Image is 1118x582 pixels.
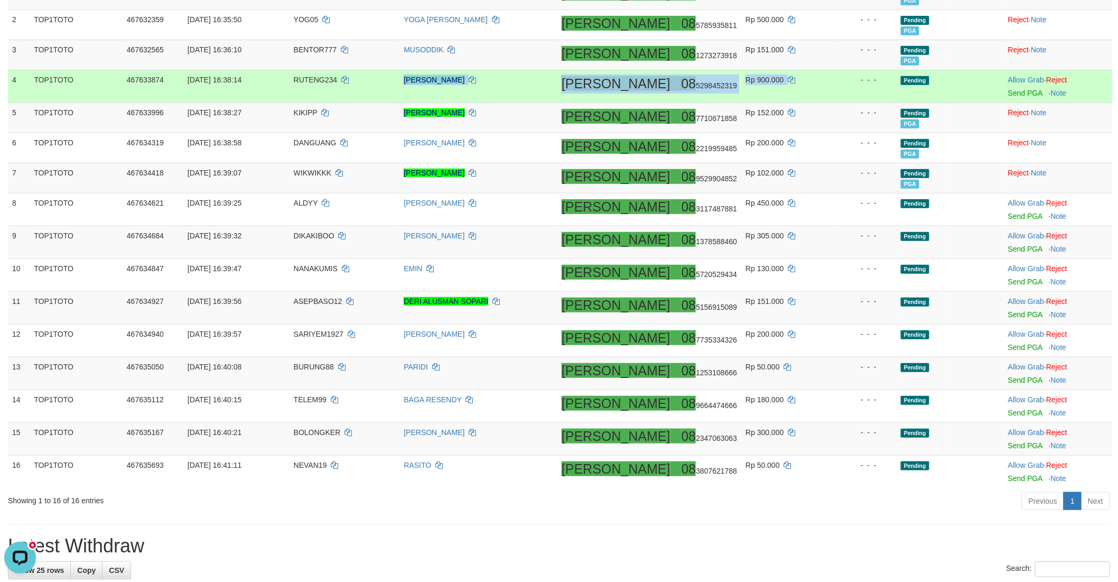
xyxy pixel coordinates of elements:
a: [PERSON_NAME] [404,138,464,147]
ah_el_jm_1756146672679: [PERSON_NAME] [562,461,670,476]
span: Rp 305.000 [746,232,784,240]
span: Marked by adskelvin [901,180,919,189]
td: 13 [8,357,30,390]
span: Marked by adskelvin [901,150,919,159]
span: Pending [901,199,929,208]
a: Reject [1046,428,1067,437]
td: 3 [8,40,30,70]
a: Allow Grab [1008,76,1044,84]
span: YOG05 [294,15,319,24]
ah_el_jm_1756146672679: [PERSON_NAME] [562,109,670,124]
a: 1 [1064,492,1082,510]
span: WIKWIKKK [294,169,332,177]
a: Allow Grab [1008,297,1044,306]
a: Send PGA [1008,310,1042,319]
span: [DATE] 16:38:27 [188,108,241,117]
ah_el_jm_1756146672679: [PERSON_NAME] [562,46,670,61]
span: ASEPBASO12 [294,297,342,306]
span: · [1008,395,1046,404]
span: 467634847 [127,264,164,273]
span: DANGUANG [294,138,337,147]
td: · [1004,10,1113,40]
span: Rp 50.000 [746,461,780,469]
span: 467634319 [127,138,164,147]
span: 467633996 [127,108,164,117]
ah_el_jm_1756146672679: 08 [682,199,696,214]
td: TOP1TOTO [30,258,123,291]
span: Marked by adskelvin [901,26,919,35]
ah_el_jm_1756146672679: 08 [682,461,696,476]
span: · [1008,330,1046,338]
span: Pending [901,363,929,372]
span: Rp 900.000 [746,76,784,84]
span: Rp 50.000 [746,363,780,371]
td: · [1004,133,1113,163]
span: [DATE] 16:39:25 [188,199,241,207]
span: · [1008,363,1046,371]
td: · [1004,103,1113,133]
span: Rp 450.000 [746,199,784,207]
ah_el_jm_1756146672679: [PERSON_NAME] [562,232,670,247]
ah_el_jm_1756146672679: [PERSON_NAME] [562,330,670,345]
a: Send PGA [1008,278,1042,286]
a: Note [1051,212,1067,220]
span: [DATE] 16:39:47 [188,264,241,273]
span: Rp 151.000 [746,45,784,54]
span: BENTOR777 [294,45,337,54]
span: 467635693 [127,461,164,469]
a: Allow Grab [1008,264,1044,273]
span: Rp 151.000 [746,297,784,306]
ah_el_jm_1756146672679: 08 [682,396,696,411]
span: Pending [901,109,929,118]
span: [DATE] 16:39:07 [188,169,241,177]
a: MUSODDIK [404,45,443,54]
span: Pending [901,265,929,274]
span: Copy 085298452319 to clipboard [682,81,738,90]
a: Reject [1046,395,1067,404]
ah_el_jm_1756146672679: [PERSON_NAME] [562,16,670,31]
a: Reject [1046,264,1067,273]
td: TOP1TOTO [30,226,123,258]
a: Copy [70,561,103,579]
ah_el_jm_1756146672679: 08 [682,139,696,154]
td: · [1004,455,1113,488]
a: Note [1051,89,1067,97]
span: · [1008,461,1046,469]
a: [PERSON_NAME] [404,76,464,84]
td: 15 [8,422,30,455]
a: Reject [1008,108,1029,117]
a: Note [1051,310,1067,319]
td: TOP1TOTO [30,455,123,488]
a: Note [1031,138,1047,147]
ah_el_jm_1756146672679: [PERSON_NAME] [562,139,670,154]
td: 5 [8,103,30,133]
a: Reject [1008,45,1029,54]
td: 6 [8,133,30,163]
td: TOP1TOTO [30,324,123,357]
ah_el_jm_1756146672679: 08 [682,330,696,345]
div: - - - [837,230,892,241]
td: TOP1TOTO [30,133,123,163]
td: · [1004,422,1113,455]
span: DIKAKIBOO [294,232,334,240]
span: [DATE] 16:38:58 [188,138,241,147]
td: · [1004,258,1113,291]
a: Send PGA [1008,245,1042,253]
a: Allow Grab [1008,428,1044,437]
a: Note [1031,45,1047,54]
a: Note [1031,15,1047,24]
span: 467634927 [127,297,164,306]
span: Pending [901,46,929,55]
a: Reject [1046,363,1067,371]
span: Marked by adskelvin [901,119,919,128]
span: BOLONGKER [294,428,341,437]
td: TOP1TOTO [30,291,123,324]
span: 467632565 [127,45,164,54]
label: Search: [1007,561,1110,577]
input: Search: [1035,561,1110,577]
a: [PERSON_NAME] [404,330,464,338]
a: Note [1051,343,1067,352]
span: Pending [901,298,929,307]
span: · [1008,428,1046,437]
td: TOP1TOTO [30,390,123,422]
